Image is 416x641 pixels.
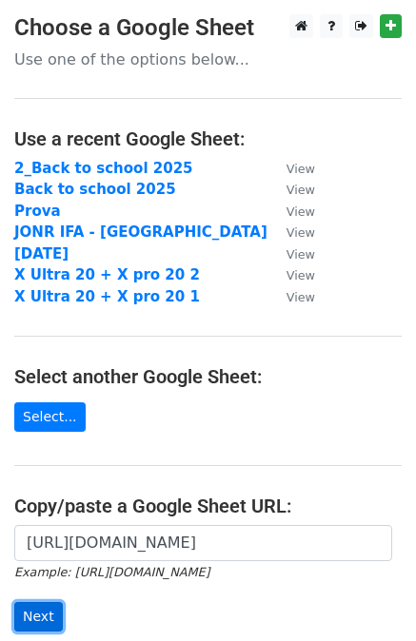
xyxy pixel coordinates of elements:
small: Example: [URL][DOMAIN_NAME] [14,565,209,579]
small: View [287,204,315,219]
a: View [267,288,315,305]
h3: Choose a Google Sheet [14,14,402,42]
iframe: Chat Widget [321,550,416,641]
a: Prova [14,203,61,220]
a: Select... [14,402,86,432]
a: 2_Back to school 2025 [14,160,193,177]
a: View [267,245,315,262]
small: View [287,225,315,240]
small: View [287,183,315,197]
small: View [287,162,315,176]
a: Back to school 2025 [14,181,176,198]
a: [DATE] [14,245,69,262]
input: Paste your Google Sheet URL here [14,525,392,561]
a: X Ultra 20 + X pro 20 1 [14,288,200,305]
a: View [267,223,315,241]
a: View [267,203,315,220]
small: View [287,268,315,282]
a: X Ultra 20 + X pro 20 2 [14,266,200,283]
p: Use one of the options below... [14,49,402,69]
small: View [287,247,315,262]
a: View [267,266,315,283]
a: JONR IFA - [GEOGRAPHIC_DATA] [14,223,267,241]
a: View [267,160,315,177]
div: Widget chat [321,550,416,641]
h4: Select another Google Sheet: [14,365,402,388]
h4: Copy/paste a Google Sheet URL: [14,495,402,517]
h4: Use a recent Google Sheet: [14,127,402,150]
a: View [267,181,315,198]
input: Next [14,602,63,631]
small: View [287,290,315,304]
